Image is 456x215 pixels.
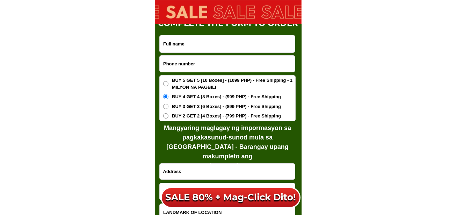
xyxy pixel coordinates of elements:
input: BUY 2 GET 2 [4 Boxes] - (799 PHP) - Free Shipping [163,113,168,119]
input: BUY 5 GET 5 [10 Boxes] - (1099 PHP) - Free Shipping - 1 MILYON NA PAGBILI [163,81,168,86]
span: BUY 3 GET 3 [6 Boxes] - (899 PHP) - Free Shipping [172,103,281,110]
h2: Mangyaring maglagay ng impormasyon sa pagkakasunud-sunod mula sa [GEOGRAPHIC_DATA] - Barangay upa... [155,123,299,171]
input: BUY 4 GET 4 [8 Boxes] - (999 PHP) - Free Shipping [163,94,168,99]
span: BUY 5 GET 5 [10 Boxes] - (1099 PHP) - Free Shipping - 1 MILYON NA PAGBILI [172,77,295,91]
input: BUY 3 GET 3 [6 Boxes] - (899 PHP) - Free Shipping [163,104,168,109]
input: Input address [160,164,295,179]
input: Input full_name [160,35,295,52]
span: BUY 2 GET 2 [4 Boxes] - (799 PHP) - Free Shipping [172,113,281,120]
select: Select province [160,183,205,200]
select: Select district [205,183,250,200]
input: Input phone_number [160,56,295,72]
span: BUY 4 GET 4 [8 Boxes] - (999 PHP) - Free Shipping [172,93,281,100]
h6: SALE 80% + Mag-Click Dito! [163,192,298,203]
select: Select commune [250,183,295,200]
